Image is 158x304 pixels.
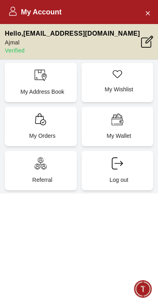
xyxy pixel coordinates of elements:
[8,6,62,18] h2: My Account
[141,6,154,19] button: Close Account
[11,176,74,184] p: Referral
[88,85,150,93] p: My Wishlist
[5,29,140,38] p: Hello , [EMAIL_ADDRESS][DOMAIN_NAME]
[11,88,74,96] p: My Address Book
[88,176,150,184] p: Log out
[134,280,152,298] div: Chat Widget
[11,132,74,140] p: My Orders
[5,38,140,46] p: Ajmal
[5,46,140,54] p: Verified
[88,132,150,140] p: My Wallet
